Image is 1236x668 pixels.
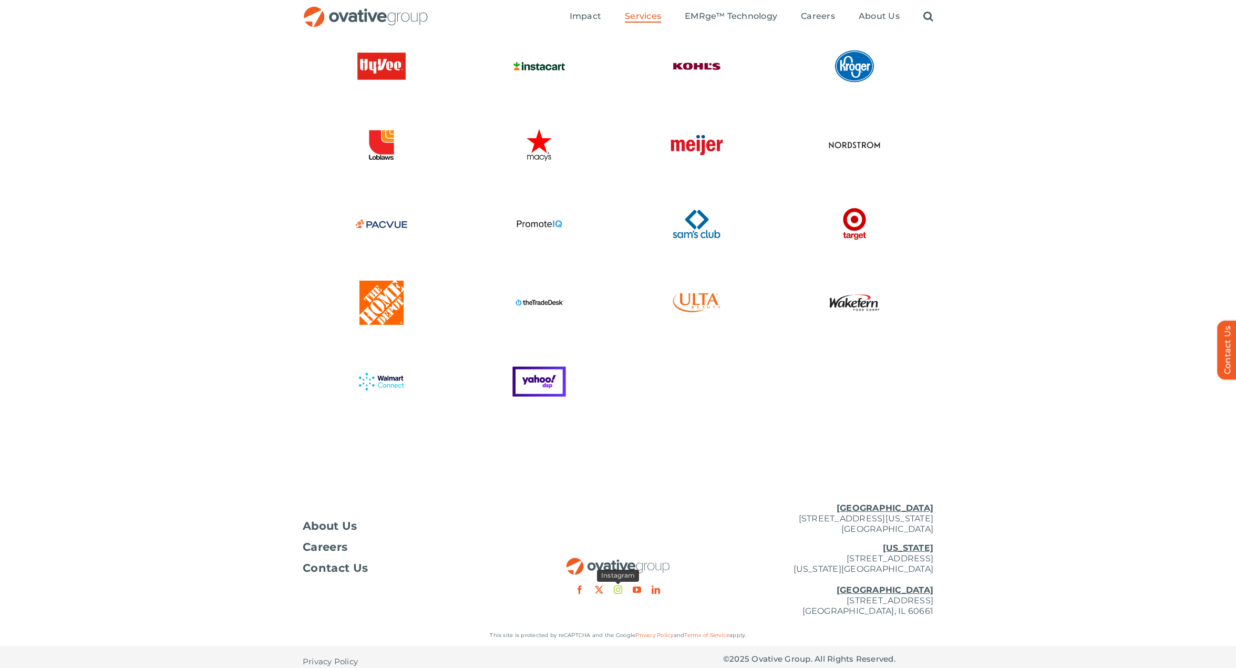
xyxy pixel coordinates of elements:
[635,632,673,639] a: Privacy Policy
[723,503,933,535] p: [STREET_ADDRESS][US_STATE] [GEOGRAPHIC_DATA]
[570,11,601,23] a: Impact
[685,11,777,22] span: EMRge™ Technology
[801,11,835,23] a: Careers
[837,503,933,513] u: [GEOGRAPHIC_DATA]
[625,11,661,23] a: Services
[668,274,726,332] img: Ulta
[565,557,671,567] a: OG_Full_horizontal_RGB
[353,195,410,253] img: Pacvue
[510,37,568,95] img: Instacart
[570,11,601,22] span: Impact
[303,5,429,15] a: OG_Full_horizontal_RGB
[575,585,584,594] a: facebook
[510,353,568,410] img: Yahoo DSP
[826,116,883,174] img: Nordstrom
[353,116,410,174] img: Loblaws
[353,274,410,332] img: THD – Color
[303,563,513,573] a: Contact Us
[801,11,835,22] span: Careers
[668,116,726,174] img: Meijer
[303,521,513,573] nav: Footer Menu
[510,195,568,253] img: Promote IQ
[668,195,726,253] img: Sam’s Club
[510,274,568,332] img: TTD – Full
[729,654,749,664] span: 2025
[353,37,410,95] img: Hyvee
[652,585,660,594] a: linkedin
[625,11,661,22] span: Services
[826,37,883,95] img: Kroger
[826,274,883,332] img: Wakefern
[685,11,777,23] a: EMRge™ Technology
[303,656,358,667] span: Privacy Policy
[614,585,622,594] a: instagram
[723,654,933,664] p: © Ovative Group. All Rights Reserved.
[303,542,513,552] a: Careers
[303,563,368,573] span: Contact Us
[826,195,883,253] img: Target
[633,585,641,594] a: youtube
[684,632,729,639] a: Terms of Service
[837,585,933,595] u: [GEOGRAPHIC_DATA]
[597,570,639,582] div: Instagram
[353,353,410,410] img: Walmart Connect
[859,11,900,23] a: About Us
[303,521,513,531] a: About Us
[723,543,933,616] p: [STREET_ADDRESS] [US_STATE][GEOGRAPHIC_DATA] [STREET_ADDRESS] [GEOGRAPHIC_DATA], IL 60661
[303,521,357,531] span: About Us
[510,116,568,174] img: Macy’s
[883,543,933,553] u: [US_STATE]
[303,630,933,641] p: This site is protected by reCAPTCHA and the Google and apply.
[668,37,726,95] img: Kohl’s
[595,585,603,594] a: twitter
[923,11,933,23] a: Search
[303,542,347,552] span: Careers
[859,11,900,22] span: About Us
